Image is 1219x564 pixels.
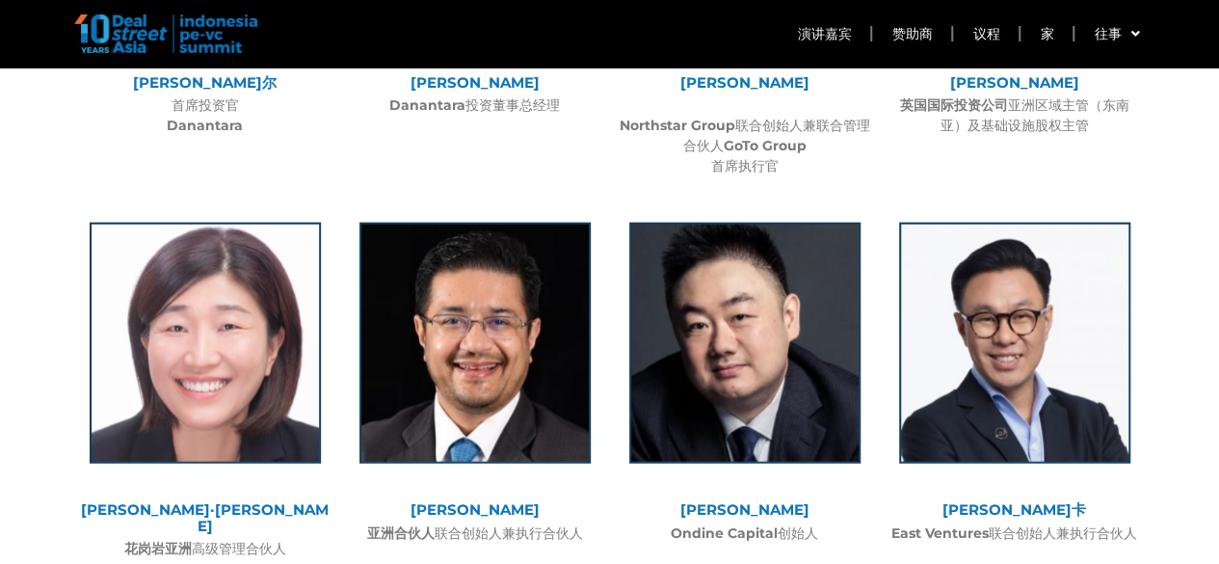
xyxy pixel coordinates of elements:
font: 英国国际投资公司 [900,96,1008,114]
font: Ondine Capital [671,524,778,542]
a: [PERSON_NAME] [680,500,809,519]
img: 珍妮·李 [90,223,321,464]
font: 赞助商 [891,25,932,42]
a: 赞助商 [872,12,951,56]
font: 亚洲区域主管（东南亚）及基础设施股权主管 [941,96,1129,134]
a: [PERSON_NAME]尔 [133,73,277,92]
font: 往事 [1094,25,1121,42]
font: 花岗岩亚洲 [124,540,192,557]
a: [PERSON_NAME] [411,73,540,92]
font: 议程 [972,25,999,42]
font: 高级管理合伙人 [192,540,286,557]
font: Northstar Group [620,117,735,134]
img: 屏幕截图_20250826_150546_Chrome~2 [899,223,1130,464]
font: 首席投资官 [172,96,239,114]
font: Danantara [389,96,465,114]
font: East Ventures [891,524,989,542]
font: 演讲嘉宾 [797,25,851,42]
font: 家 [1040,25,1053,42]
img: 尼克·纳什 [359,223,591,464]
a: [PERSON_NAME] [680,73,809,92]
a: [PERSON_NAME]·[PERSON_NAME] [81,500,329,535]
font: 首席执行官 [711,157,779,175]
font: GoTo Group [724,137,807,154]
a: 议程 [953,12,1019,56]
font: 创始人 [778,524,818,542]
a: 家 [1020,12,1073,56]
font: 联合创始人兼执行合伙人 [989,524,1137,542]
a: [PERSON_NAME] [950,73,1079,92]
a: 往事 [1074,12,1158,56]
font: 亚洲合伙人 [367,524,435,542]
font: 联合创始人兼联合管理合伙人 [683,117,870,154]
img: 许兰道夫广场 [629,223,861,464]
font: 投资董事总经理 [465,96,560,114]
a: [PERSON_NAME]卡 [942,500,1086,519]
font: Danantara [167,117,243,134]
a: 演讲嘉宾 [778,12,870,56]
a: [PERSON_NAME] [411,500,540,519]
font: 联合创始人兼执行合伙人 [435,524,583,542]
